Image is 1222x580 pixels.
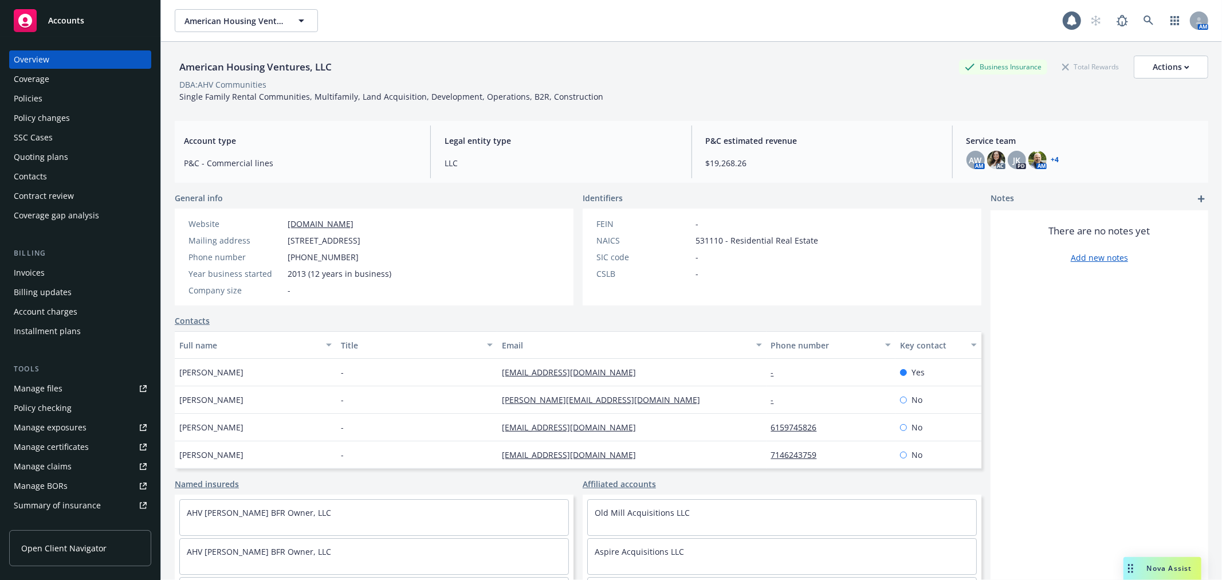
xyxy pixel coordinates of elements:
[14,70,49,88] div: Coverage
[14,264,45,282] div: Invoices
[175,9,318,32] button: American Housing Ventures, LLC
[900,339,964,351] div: Key contact
[14,438,89,456] div: Manage certificates
[175,60,336,75] div: American Housing Ventures, LLC
[1123,557,1138,580] div: Drag to move
[341,394,344,406] span: -
[445,135,677,147] span: Legal entity type
[288,268,391,280] span: 2013 (12 years in business)
[175,315,210,327] a: Contacts
[771,422,826,433] a: 6159745826
[767,331,895,359] button: Phone number
[288,284,290,296] span: -
[1134,56,1208,79] button: Actions
[14,109,70,127] div: Policy changes
[9,496,151,515] a: Summary of insurance
[14,477,68,495] div: Manage BORs
[175,478,239,490] a: Named insureds
[179,421,243,433] span: [PERSON_NAME]
[14,148,68,166] div: Quoting plans
[1056,60,1125,74] div: Total Rewards
[14,167,47,186] div: Contacts
[184,15,284,27] span: American Housing Ventures, LLC
[9,322,151,340] a: Installment plans
[771,339,878,351] div: Phone number
[188,234,283,246] div: Mailing address
[1013,154,1020,166] span: JK
[445,157,677,169] span: LLC
[1137,9,1160,32] a: Search
[771,449,826,460] a: 7146243759
[911,449,922,461] span: No
[9,50,151,69] a: Overview
[179,79,266,91] div: DBA: AHV Communities
[9,379,151,398] a: Manage files
[1049,224,1150,238] span: There are no notes yet
[341,366,344,378] span: -
[911,394,922,406] span: No
[1123,557,1201,580] button: Nova Assist
[583,192,623,204] span: Identifiers
[497,331,766,359] button: Email
[288,251,359,263] span: [PHONE_NUMBER]
[9,418,151,437] a: Manage exposures
[288,234,360,246] span: [STREET_ADDRESS]
[1153,56,1189,78] div: Actions
[1051,156,1059,163] a: +4
[1195,192,1208,206] a: add
[911,366,925,378] span: Yes
[1071,252,1128,264] a: Add new notes
[1085,9,1107,32] a: Start snowing
[188,218,283,230] div: Website
[14,89,42,108] div: Policies
[9,89,151,108] a: Policies
[583,478,656,490] a: Affiliated accounts
[14,418,87,437] div: Manage exposures
[14,457,72,476] div: Manage claims
[14,128,53,147] div: SSC Cases
[341,339,481,351] div: Title
[9,438,151,456] a: Manage certificates
[9,206,151,225] a: Coverage gap analysis
[14,303,77,321] div: Account charges
[9,399,151,417] a: Policy checking
[959,60,1047,74] div: Business Insurance
[9,283,151,301] a: Billing updates
[911,421,922,433] span: No
[14,283,72,301] div: Billing updates
[9,5,151,37] a: Accounts
[596,268,691,280] div: CSLB
[696,218,698,230] span: -
[341,449,344,461] span: -
[179,91,603,102] span: Single Family Rental Communities, Multifamily, Land Acquisition, Development, Operations, B2R, Co...
[184,135,416,147] span: Account type
[188,251,283,263] div: Phone number
[9,128,151,147] a: SSC Cases
[706,135,938,147] span: P&C estimated revenue
[696,234,818,246] span: 531110 - Residential Real Estate
[696,251,698,263] span: -
[187,546,331,557] a: AHV [PERSON_NAME] BFR Owner, LLC
[14,322,81,340] div: Installment plans
[9,303,151,321] a: Account charges
[771,394,783,405] a: -
[179,366,243,378] span: [PERSON_NAME]
[9,363,151,375] div: Tools
[987,151,1005,169] img: photo
[9,457,151,476] a: Manage claims
[1111,9,1134,32] a: Report a Bug
[175,192,223,204] span: General info
[288,218,353,229] a: [DOMAIN_NAME]
[14,379,62,398] div: Manage files
[9,109,151,127] a: Policy changes
[179,449,243,461] span: [PERSON_NAME]
[966,135,1199,147] span: Service team
[336,331,498,359] button: Title
[706,157,938,169] span: $19,268.26
[9,264,151,282] a: Invoices
[502,449,645,460] a: [EMAIL_ADDRESS][DOMAIN_NAME]
[895,331,981,359] button: Key contact
[21,542,107,554] span: Open Client Navigator
[14,50,49,69] div: Overview
[596,218,691,230] div: FEIN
